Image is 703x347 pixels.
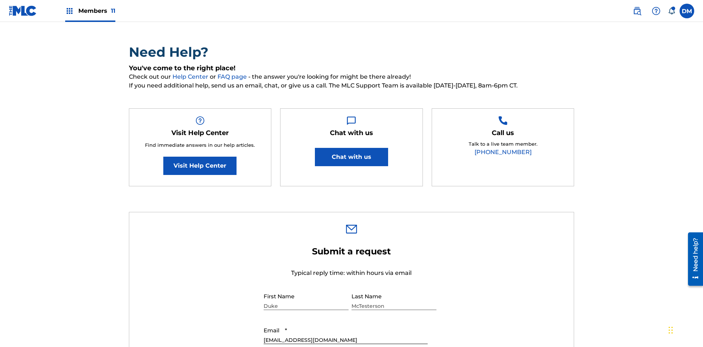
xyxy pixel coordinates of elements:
[291,269,412,276] span: Typical reply time: within hours via email
[129,81,574,90] span: If you need additional help, send us an email, chat, or give us a call. The MLC Support Team is a...
[630,4,644,18] a: Public Search
[498,116,507,125] img: Help Box Image
[163,157,237,175] a: Visit Help Center
[682,230,703,290] iframe: Resource Center
[492,129,514,137] h5: Call us
[111,7,115,14] span: 11
[469,141,538,148] p: Talk to a live team member.
[649,4,663,18] div: Help
[145,142,255,148] span: Find immediate answers in our help articles.
[330,129,373,137] h5: Chat with us
[652,7,661,15] img: help
[633,7,641,15] img: search
[129,64,574,72] h5: You've come to the right place!
[78,7,115,15] span: Members
[264,246,439,257] h2: Submit a request
[172,73,210,80] a: Help Center
[680,4,694,18] div: User Menu
[346,225,357,234] img: 0ff00501b51b535a1dc6.svg
[65,7,74,15] img: Top Rightsholders
[196,116,205,125] img: Help Box Image
[315,148,388,166] button: Chat with us
[666,312,703,347] iframe: Chat Widget
[171,129,229,137] h5: Visit Help Center
[475,149,532,156] a: [PHONE_NUMBER]
[129,72,574,81] span: Check out our or - the answer you're looking for might be there already!
[129,44,574,60] h2: Need Help?
[9,5,37,16] img: MLC Logo
[217,73,248,80] a: FAQ page
[347,116,356,125] img: Help Box Image
[669,319,673,341] div: Drag
[668,7,675,15] div: Notifications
